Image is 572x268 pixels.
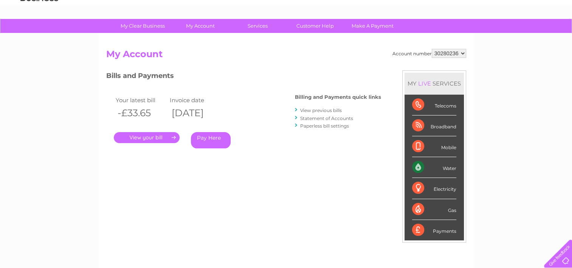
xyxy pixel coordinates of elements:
[341,19,404,33] a: Make A Payment
[295,94,381,100] h4: Billing and Payments quick links
[417,80,432,87] div: LIVE
[284,19,346,33] a: Customer Help
[114,95,168,105] td: Your latest bill
[300,108,342,113] a: View previous bills
[106,49,466,63] h2: My Account
[106,70,381,84] h3: Bills and Payments
[412,220,456,240] div: Payments
[226,19,289,33] a: Services
[169,19,231,33] a: My Account
[412,157,456,178] div: Water
[108,4,465,37] div: Clear Business is a trading name of Verastar Limited (registered in [GEOGRAPHIC_DATA] No. 3667643...
[114,105,168,121] th: -£33.65
[112,19,174,33] a: My Clear Business
[522,32,540,38] a: Contact
[392,49,466,58] div: Account number
[300,115,353,121] a: Statement of Accounts
[458,32,474,38] a: Energy
[114,132,180,143] a: .
[547,32,565,38] a: Log out
[168,105,222,121] th: [DATE]
[429,4,482,13] a: 0333 014 3131
[191,132,231,148] a: Pay Here
[168,95,222,105] td: Invoice date
[412,178,456,199] div: Electricity
[20,20,59,43] img: logo.png
[412,115,456,136] div: Broadband
[439,32,453,38] a: Water
[506,32,517,38] a: Blog
[300,123,349,129] a: Paperless bill settings
[479,32,502,38] a: Telecoms
[412,136,456,157] div: Mobile
[412,199,456,220] div: Gas
[412,95,456,115] div: Telecoms
[405,73,464,94] div: MY SERVICES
